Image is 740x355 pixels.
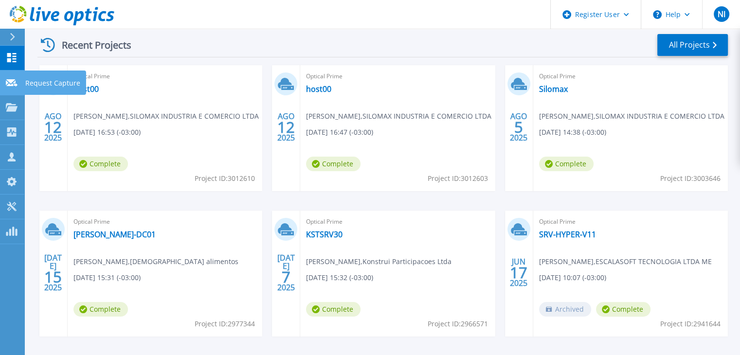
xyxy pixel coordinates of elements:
div: AGO 2025 [44,109,62,145]
a: host00 [73,84,99,94]
span: Project ID: 2941644 [660,319,721,329]
p: Request Capture [25,71,80,96]
span: Complete [306,157,361,171]
span: [DATE] 15:32 (-03:00) [306,272,373,283]
a: All Projects [657,34,728,56]
span: Complete [596,302,650,317]
span: Complete [73,157,128,171]
span: [PERSON_NAME] , Konstrui Participacoes Ltda [306,256,451,267]
span: 5 [514,123,523,131]
span: [PERSON_NAME] , SILOMAX INDUSTRIA E COMERCIO LTDA [73,111,259,122]
span: Project ID: 3003646 [660,173,721,184]
span: 15 [44,273,62,281]
a: [PERSON_NAME]-DC01 [73,230,156,239]
span: Optical Prime [73,216,256,227]
span: Optical Prime [306,71,489,82]
div: Recent Projects [37,33,144,57]
span: [PERSON_NAME] , SILOMAX INDUSTRIA E COMERCIO LTDA [306,111,491,122]
span: 12 [44,123,62,131]
span: Archived [539,302,591,317]
span: [DATE] 10:07 (-03:00) [539,272,606,283]
span: [DATE] 15:31 (-03:00) [73,272,141,283]
span: [DATE] 16:53 (-03:00) [73,127,141,138]
span: Optical Prime [539,216,722,227]
span: [PERSON_NAME] , ESCALASOFT TECNOLOGIA LTDA ME [539,256,712,267]
span: Optical Prime [306,216,489,227]
span: Project ID: 3012603 [428,173,488,184]
div: [DATE] 2025 [44,255,62,290]
span: Complete [539,157,594,171]
a: host00 [306,84,331,94]
span: [DATE] 14:38 (-03:00) [539,127,606,138]
span: [PERSON_NAME] , [DEMOGRAPHIC_DATA] alimentos [73,256,238,267]
div: AGO 2025 [509,109,528,145]
span: Project ID: 2966571 [428,319,488,329]
a: SRV-HYPER-V11 [539,230,596,239]
span: Complete [73,302,128,317]
div: AGO 2025 [277,109,295,145]
a: Silomax [539,84,568,94]
span: [DATE] 16:47 (-03:00) [306,127,373,138]
a: KSTSRV30 [306,230,343,239]
span: Complete [306,302,361,317]
span: Project ID: 2977344 [195,319,255,329]
span: [PERSON_NAME] , SILOMAX INDUSTRIA E COMERCIO LTDA [539,111,724,122]
span: 7 [282,273,290,281]
div: JUN 2025 [509,255,528,290]
span: Optical Prime [539,71,722,82]
div: [DATE] 2025 [277,255,295,290]
span: 17 [510,268,527,277]
span: NI [717,10,725,18]
span: 12 [277,123,295,131]
span: Project ID: 3012610 [195,173,255,184]
span: Optical Prime [73,71,256,82]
